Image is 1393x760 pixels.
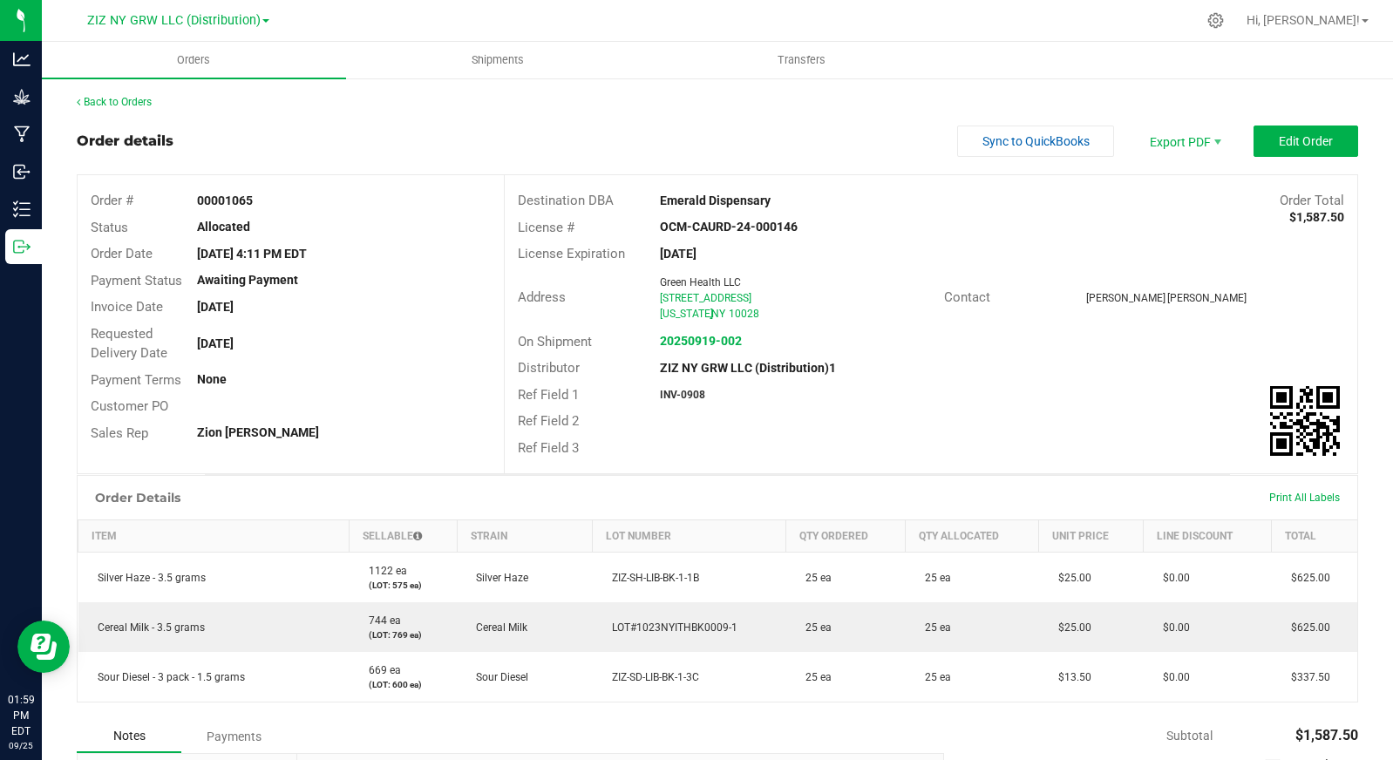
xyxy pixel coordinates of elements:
[197,336,234,350] strong: [DATE]
[91,220,128,235] span: Status
[729,308,759,320] span: 10028
[518,334,592,349] span: On Shipment
[197,193,253,207] strong: 00001065
[518,220,574,235] span: License #
[650,42,955,78] a: Transfers
[660,308,713,320] span: [US_STATE]
[1279,134,1333,148] span: Edit Order
[1086,292,1165,304] span: [PERSON_NAME]
[1039,520,1144,553] th: Unit Price
[982,134,1090,148] span: Sync to QuickBooks
[1154,572,1190,584] span: $0.00
[360,565,407,577] span: 1122 ea
[1131,126,1236,157] li: Export PDF
[197,425,319,439] strong: Zion [PERSON_NAME]
[518,360,580,376] span: Distributor
[660,193,771,207] strong: Emerald Dispensary
[91,398,168,414] span: Customer PO
[711,308,725,320] span: NY
[89,621,205,634] span: Cereal Milk - 3.5 grams
[457,520,593,553] th: Strain
[77,96,152,108] a: Back to Orders
[448,52,547,68] span: Shipments
[8,692,34,739] p: 01:59 PM EDT
[17,621,70,673] iframe: Resource center
[197,372,227,386] strong: None
[1144,520,1272,553] th: Line Discount
[467,621,527,634] span: Cereal Milk
[1289,210,1344,224] strong: $1,587.50
[1166,729,1213,743] span: Subtotal
[660,276,741,288] span: Green Health LLC
[197,273,298,287] strong: Awaiting Payment
[518,440,579,456] span: Ref Field 3
[916,572,951,584] span: 25 ea
[91,299,163,315] span: Invoice Date
[350,520,457,553] th: Sellable
[13,163,31,180] inline-svg: Inbound
[467,671,528,683] span: Sour Diesel
[660,361,836,375] strong: ZIZ NY GRW LLC (Distribution)1
[89,671,245,683] span: Sour Diesel - 3 pack - 1.5 grams
[518,413,579,429] span: Ref Field 2
[87,13,261,28] span: ZIZ NY GRW LLC (Distribution)
[660,292,751,304] span: [STREET_ADDRESS]
[1254,126,1358,157] button: Edit Order
[1282,621,1330,634] span: $625.00
[710,308,711,320] span: ,
[360,664,401,676] span: 669 ea
[603,572,699,584] span: ZIZ-SH-LIB-BK-1-1B
[1154,671,1190,683] span: $0.00
[1282,572,1330,584] span: $625.00
[944,289,990,305] span: Contact
[797,572,832,584] span: 25 ea
[360,628,446,641] p: (LOT: 769 ea)
[916,671,951,683] span: 25 ea
[660,334,742,348] a: 20250919-002
[91,193,133,208] span: Order #
[13,200,31,218] inline-svg: Inventory
[467,572,528,584] span: Silver Haze
[91,372,181,388] span: Payment Terms
[518,193,614,208] span: Destination DBA
[1282,671,1330,683] span: $337.50
[95,491,180,505] h1: Order Details
[603,671,699,683] span: ZIZ-SD-LIB-BK-1-3C
[786,520,906,553] th: Qty Ordered
[1270,386,1340,456] qrcode: 00001065
[197,300,234,314] strong: [DATE]
[8,739,34,752] p: 09/25
[660,389,705,401] strong: INV-0908
[797,671,832,683] span: 25 ea
[603,621,737,634] span: LOT#1023NYITHBK0009-1
[77,131,173,152] div: Order details
[42,42,346,78] a: Orders
[91,326,167,362] span: Requested Delivery Date
[153,52,234,68] span: Orders
[181,721,286,752] div: Payments
[13,51,31,68] inline-svg: Analytics
[1205,12,1227,29] div: Manage settings
[906,520,1039,553] th: Qty Allocated
[89,572,206,584] span: Silver Haze - 3.5 grams
[957,126,1114,157] button: Sync to QuickBooks
[1247,13,1360,27] span: Hi, [PERSON_NAME]!
[360,579,446,592] p: (LOT: 575 ea)
[916,621,951,634] span: 25 ea
[197,247,307,261] strong: [DATE] 4:11 PM EDT
[1154,621,1190,634] span: $0.00
[13,88,31,105] inline-svg: Grow
[77,720,181,753] div: Notes
[1280,193,1344,208] span: Order Total
[1272,520,1357,553] th: Total
[91,246,153,261] span: Order Date
[360,678,446,691] p: (LOT: 600 ea)
[797,621,832,634] span: 25 ea
[660,247,696,261] strong: [DATE]
[660,220,798,234] strong: OCM-CAURD-24-000146
[1050,671,1091,683] span: $13.50
[197,220,250,234] strong: Allocated
[1050,621,1091,634] span: $25.00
